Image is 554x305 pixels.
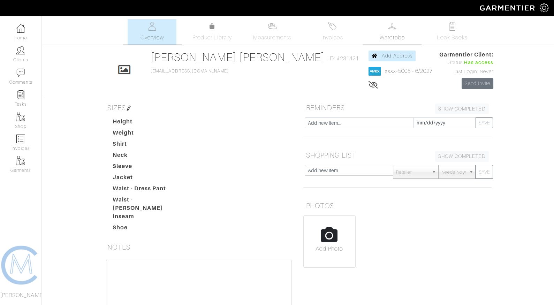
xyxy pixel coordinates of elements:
img: measurements-466bbee1fd09ba9460f595b01e5d73f9e2bff037440d3c8f018324cb6cdf7a4a.svg [268,22,276,31]
button: SAVE [476,165,493,179]
span: Invoices [321,33,343,42]
button: SAVE [476,117,493,128]
img: american_express-1200034d2e149cdf2cc7894a33a747db654cf6f8355cb502592f1d228b2ac700.png [369,67,381,76]
h5: SHOPPING LIST [303,148,492,162]
span: Overview [140,33,164,42]
a: Product Library [188,22,236,42]
a: [PERSON_NAME] [PERSON_NAME] [151,51,325,63]
img: orders-27d20c2124de7fd6de4e0e44c1d41de31381a507db9b33961299e4e07d508b8c.svg [328,22,336,31]
a: Wardrobe [368,19,417,45]
img: wardrobe-487a4870c1b7c33e795ec22d11cfc2ed9d08956e64fb3008fe2437562e282088.svg [388,22,396,31]
span: Has access [464,59,494,67]
div: Last Login: Never [439,68,493,76]
dt: Height [107,117,187,129]
a: Overview [128,19,176,45]
dt: Waist - Dress Pant [107,184,187,196]
span: ID: #231421 [328,54,359,63]
span: Measurements [253,33,291,42]
dt: Inseam [107,212,187,223]
dt: Shirt [107,140,187,151]
img: garments-icon-b7da505a4dc4fd61783c78ac3ca0ef83fa9d6f193b1c9dc38574b1d14d53ca28.png [16,157,25,165]
img: clients-icon-6bae9207a08558b7cb47a8932f037763ab4055f8c8b6bfacd5dc20c3e0201464.png [16,46,25,55]
img: basicinfo-40fd8af6dae0f16599ec9e87c0ef1c0a1fdea2edbe929e3d69a839185d80c458.svg [148,22,157,31]
span: Add Address [382,53,412,59]
img: todo-9ac3debb85659649dc8f770b8b6100bb5dab4b48dedcbae339e5042a72dfd3cc.svg [448,22,456,31]
dt: Shoe [107,223,187,235]
h5: PHOTOS [303,199,492,213]
a: Add Address [369,51,416,61]
h5: REMINDERS [303,101,492,115]
span: Retailer [396,165,429,179]
a: SHOW COMPLETED [435,151,489,162]
img: pen-cf24a1663064a2ec1b9c1bd2387e9de7a2fa800b781884d57f21acf72779bad2.png [126,106,131,111]
img: gear-icon-white-bd11855cb880d31180b6d7d6211b90ccbf57a29d726f0c71d8c61bd08dd39cc2.png [540,3,548,12]
dt: Weight [107,129,187,140]
a: Send Invite [462,78,494,89]
input: Add new item... [305,117,413,128]
img: garments-icon-b7da505a4dc4fd61783c78ac3ca0ef83fa9d6f193b1c9dc38574b1d14d53ca28.png [16,113,25,121]
h5: SIZES [105,101,293,115]
dt: Jacket [107,173,187,184]
span: Garmentier Client: [439,51,493,59]
img: orders-icon-0abe47150d42831381b5fb84f609e132dff9fe21cb692f30cb5eec754e2cba89.png [16,135,25,143]
dt: Neck [107,151,187,162]
img: comment-icon-a0a6a9ef722e966f86d9cbdc48e553b5cf19dbc54f86b18d962a5391bc8f6eb6.png [16,68,25,77]
img: dashboard-icon-dbcd8f5a0b271acd01030246c82b418ddd0df26cd7fceb0bd07c9910d44c42f6.png [16,24,25,33]
h5: NOTES [105,240,293,254]
span: Needs Now [441,165,466,179]
a: SHOW COMPLETED [435,104,489,114]
a: Measurements [248,19,297,45]
a: [EMAIL_ADDRESS][DOMAIN_NAME] [151,69,229,74]
a: Invoices [308,19,357,45]
img: reminder-icon-8004d30b9f0a5d33ae49ab947aed9ed385cf756f9e5892f1edd6e32f2345188e.png [16,90,25,99]
span: Look Books [437,33,468,42]
a: Look Books [428,19,477,45]
a: xxxx-5005 - 6/2027 [385,68,433,74]
div: Status: [439,59,493,67]
dt: Waist - [PERSON_NAME] [107,196,187,212]
span: Product Library [192,33,232,42]
input: Add new item [305,165,394,176]
img: garmentier-logo-header-white-b43fb05a5012e4ada735d5af1a66efaba907eab6374d6393d1fbf88cb4ef424d.png [476,2,540,14]
span: Wardrobe [380,33,405,42]
dt: Sleeve [107,162,187,173]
